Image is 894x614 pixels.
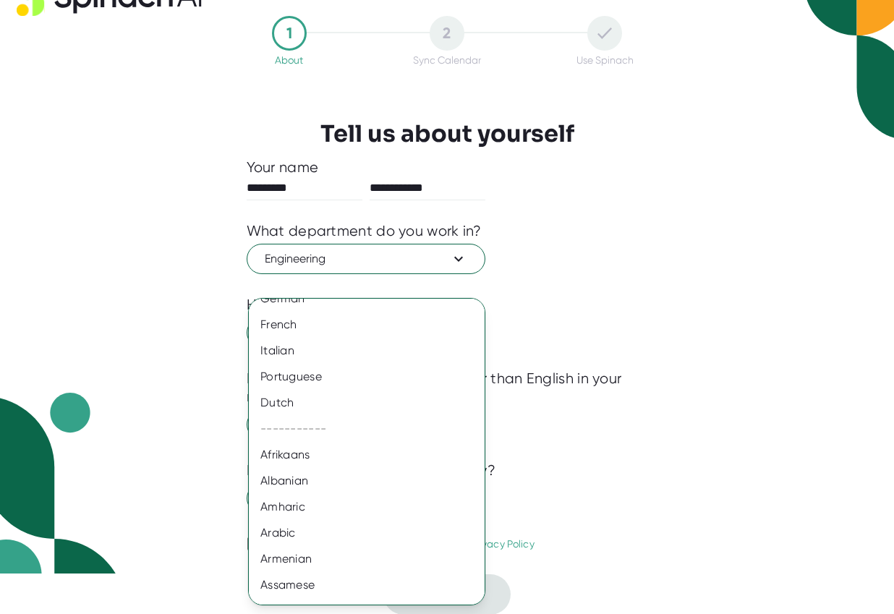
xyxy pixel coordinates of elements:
div: Albanian [249,468,485,494]
div: Portuguese [249,364,485,390]
div: Dutch [249,390,485,416]
div: Assamese [249,572,485,598]
div: Italian [249,338,485,364]
div: Amharic [249,494,485,520]
div: French [249,312,485,338]
div: Afrikaans [249,442,485,468]
div: Arabic [249,520,485,546]
div: ----------- [249,416,485,442]
div: Armenian [249,546,485,572]
div: German [249,286,485,312]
